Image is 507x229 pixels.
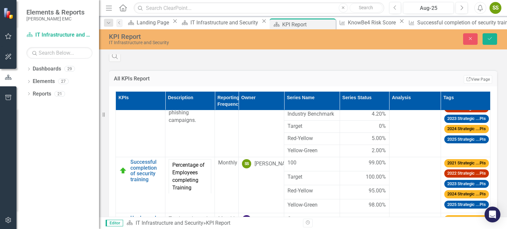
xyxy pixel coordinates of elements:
[444,215,489,223] span: 2021 Strategic ...PIs
[444,190,489,198] span: 2024 Strategic ...PIs
[405,4,452,12] div: Aug-25
[190,18,260,27] div: IT Infrastructure and Security
[26,47,92,59] input: Search Below...
[134,2,384,14] input: Search ClearPoint...
[26,16,84,21] small: [PERSON_NAME] EMC
[366,173,386,181] span: 100.00%
[490,2,501,14] button: SS
[464,75,492,84] a: View Page
[337,18,398,27] a: KnowBe4 Risk Score
[287,110,336,118] span: Industry Benchmark
[403,2,454,14] button: Aug-25
[372,110,386,118] span: 4.20%
[444,169,489,178] span: 2022 Strategic ...PIs
[26,8,84,16] span: Elements & Reports
[350,3,383,13] button: Search
[242,159,251,168] div: SS
[287,173,336,181] span: Target
[287,201,336,209] span: Yellow-Green
[109,40,324,45] div: IT Infrastructure and Security
[379,123,386,130] span: 0%
[130,159,162,182] a: Successful completion of security training
[485,207,500,222] div: Open Intercom Messenger
[287,187,336,195] span: Red-Yellow
[282,20,334,29] div: KPI Report
[33,90,51,98] a: Reports
[106,220,123,226] span: Editor
[126,18,171,27] a: Landing Page
[444,115,489,123] span: 2023 Strategic ...PIs
[287,215,336,223] span: Current
[218,215,235,223] div: Monthly
[287,135,336,142] span: Red-Yellow
[242,215,251,224] div: SW
[369,159,386,167] span: 99.00%
[206,220,230,226] div: KPI Report
[3,7,15,19] img: ClearPoint Strategy
[26,31,92,39] a: IT Infrastructure and Security
[130,215,162,227] a: Unplanned Downtime
[218,159,235,167] div: Monthly
[33,65,61,73] a: Dashboards
[137,18,171,27] div: Landing Page
[444,125,489,133] span: 2024 Strategic ...PIs
[444,135,489,144] span: 2025 Strategic ...PIs
[119,167,127,175] img: At Target
[444,201,489,209] span: 2025 Strategic ...PIs
[64,66,75,72] div: 29
[109,33,324,40] div: KPI Report
[369,187,386,195] span: 95.00%
[114,76,319,82] h3: All KPIs Report
[54,91,65,97] div: 21
[359,5,373,10] span: Search
[254,216,294,224] div: [PERSON_NAME]
[444,180,489,188] span: 2023 Strategic ...PIs
[136,220,203,226] a: IT Infrastructure and Security
[372,147,386,155] span: 2.00%
[369,201,386,209] span: 98.00%
[287,159,336,167] span: 100
[348,18,398,27] div: KnowBe4 Risk Score
[58,79,69,84] div: 27
[254,160,294,168] div: [PERSON_NAME]
[169,159,211,194] td: Percentage of Employees completing Training
[444,159,489,167] span: 2021 Strategic ...PIs
[287,147,336,155] span: Yellow-Green
[287,123,336,130] span: Target
[33,78,55,85] a: Elements
[179,18,260,27] a: IT Infrastructure and Security
[372,135,386,142] span: 5.00%
[126,219,298,227] div: »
